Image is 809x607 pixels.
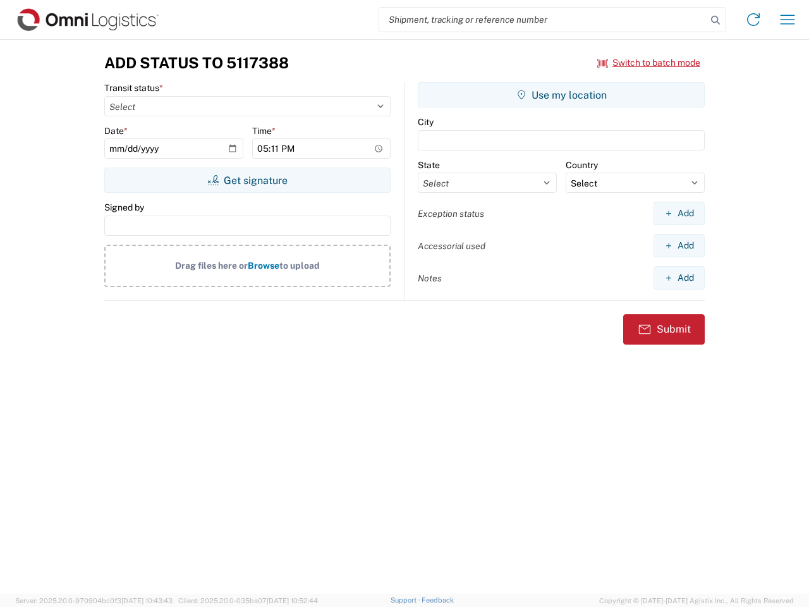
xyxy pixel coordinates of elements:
[252,125,276,137] label: Time
[422,596,454,604] a: Feedback
[654,266,705,290] button: Add
[566,159,598,171] label: Country
[178,597,318,604] span: Client: 2025.20.0-035ba07
[418,116,434,128] label: City
[418,208,484,219] label: Exception status
[654,202,705,225] button: Add
[121,597,173,604] span: [DATE] 10:43:43
[15,597,173,604] span: Server: 2025.20.0-970904bc0f3
[379,8,707,32] input: Shipment, tracking or reference number
[104,54,289,72] h3: Add Status to 5117388
[104,125,128,137] label: Date
[654,234,705,257] button: Add
[623,314,705,345] button: Submit
[104,82,163,94] label: Transit status
[418,273,442,284] label: Notes
[175,261,248,271] span: Drag files here or
[248,261,279,271] span: Browse
[418,240,485,252] label: Accessorial used
[418,82,705,107] button: Use my location
[597,52,700,73] button: Switch to batch mode
[267,597,318,604] span: [DATE] 10:52:44
[104,202,144,213] label: Signed by
[599,595,794,606] span: Copyright © [DATE]-[DATE] Agistix Inc., All Rights Reserved
[104,168,391,193] button: Get signature
[279,261,320,271] span: to upload
[418,159,440,171] label: State
[391,596,422,604] a: Support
